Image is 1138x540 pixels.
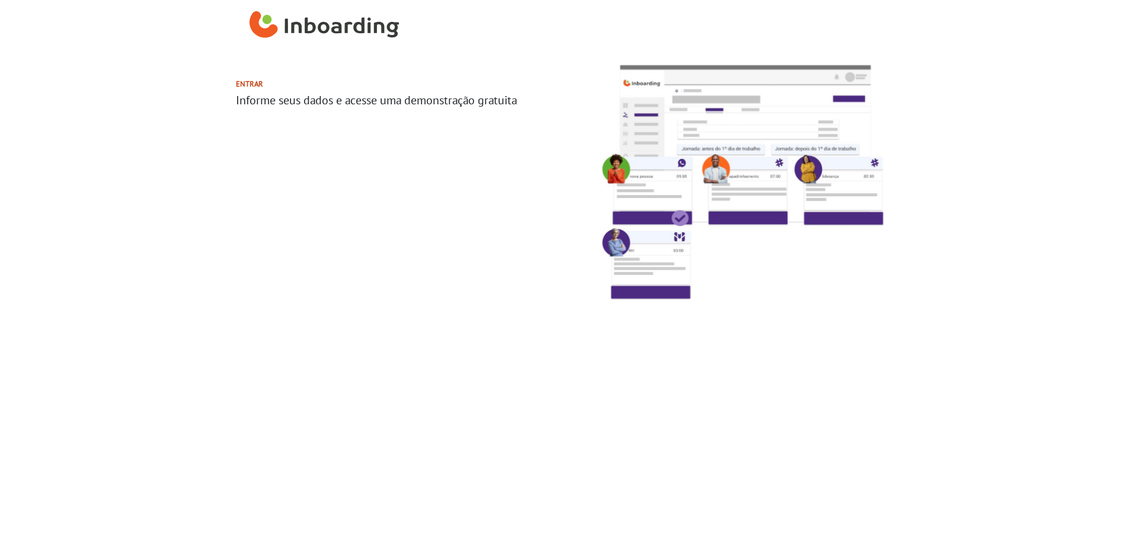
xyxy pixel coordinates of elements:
[236,79,564,88] h2: Entrar
[250,8,399,43] img: Inboarding Home
[578,51,898,314] img: Imagem da solução da Inbaording monstrando a jornada como comunicações enviandos antes e depois d...
[236,93,564,107] h3: Informe seus dados e acesse uma demonstração gratuita
[250,5,399,46] a: Inboarding Home Page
